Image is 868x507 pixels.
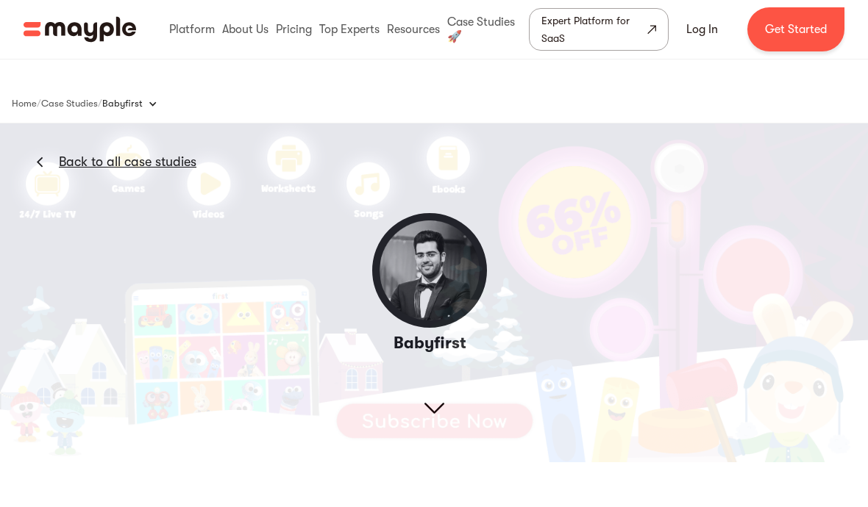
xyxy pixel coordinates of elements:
[316,6,383,53] div: Top Experts
[24,15,136,43] img: Mayple logo
[59,153,196,170] a: Back to all case studies
[166,6,218,53] div: Platform
[102,96,143,111] div: Babyfirst
[529,8,669,51] a: Expert Platform for SaaS
[24,15,136,43] a: home
[41,95,98,112] a: Case Studies
[669,12,736,47] a: Log In
[102,89,172,118] div: Babyfirst
[383,6,444,53] div: Resources
[218,6,272,53] div: About Us
[37,96,41,111] div: /
[541,12,644,47] div: Expert Platform for SaaS
[747,7,844,51] a: Get Started
[12,95,37,112] a: Home
[272,6,316,53] div: Pricing
[98,96,102,111] div: /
